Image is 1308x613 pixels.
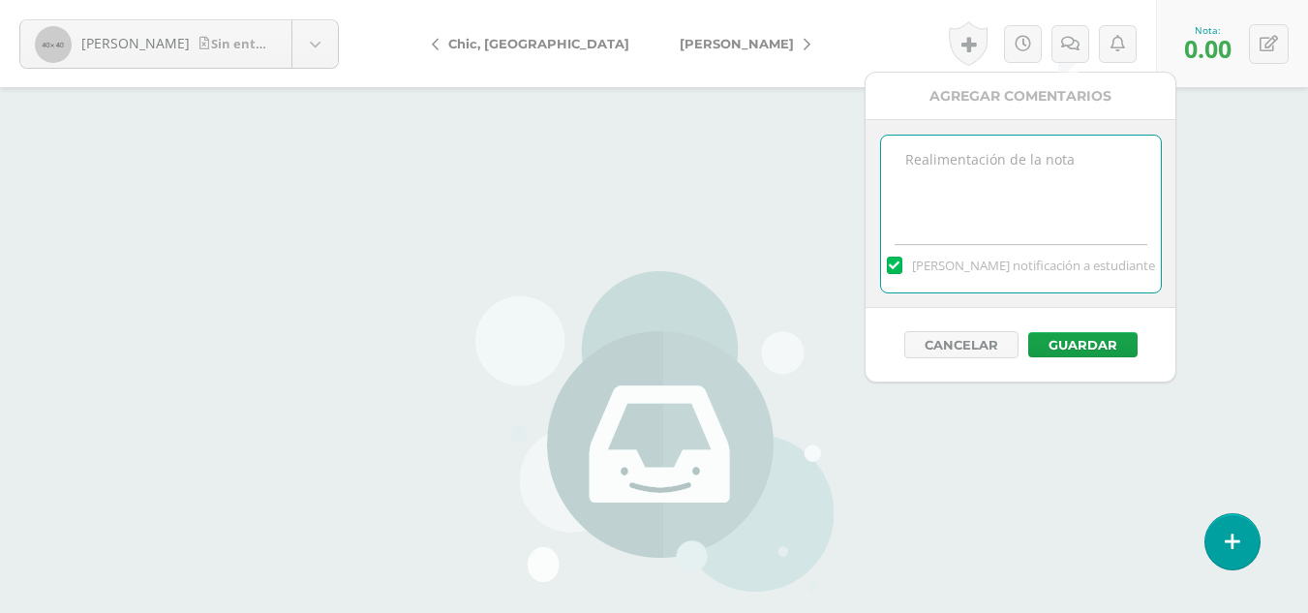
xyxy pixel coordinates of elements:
a: Chic, [GEOGRAPHIC_DATA] [416,20,654,67]
a: [PERSON_NAME]Sin entrega [20,20,338,68]
span: Sin entrega [199,35,284,52]
span: [PERSON_NAME] notificación a estudiante [912,257,1155,274]
span: Chic, [GEOGRAPHIC_DATA] [448,36,629,51]
button: Cancelar [904,331,1019,358]
div: Nota: [1184,23,1232,37]
a: [PERSON_NAME] [654,20,826,67]
span: [PERSON_NAME] [680,36,794,51]
img: 40x40 [35,26,72,63]
span: [PERSON_NAME] [81,34,190,52]
button: Guardar [1028,332,1138,357]
span: 0.00 [1184,32,1232,65]
div: Agregar Comentarios [866,73,1175,120]
img: stages.png [475,271,834,600]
